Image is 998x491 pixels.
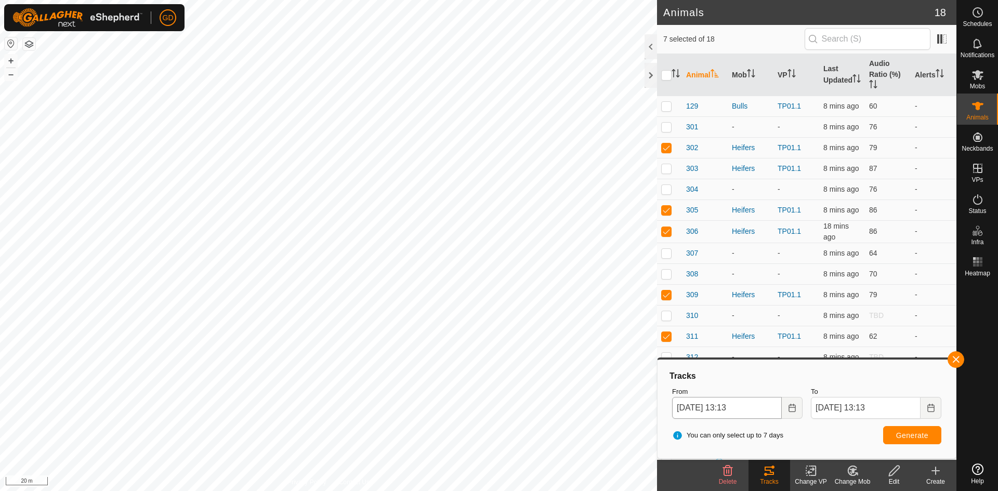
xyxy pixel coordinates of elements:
div: - [732,310,769,321]
div: Tracks [668,370,946,382]
span: 64 [869,249,877,257]
button: Choose Date [782,397,803,419]
p-sorticon: Activate to sort [672,71,680,79]
p-sorticon: Activate to sort [747,71,755,79]
button: Reset Map [5,37,17,50]
span: Delete [719,478,737,485]
div: Tracks [748,477,790,486]
div: Change Mob [832,477,873,486]
span: 7 selected of 18 [663,34,805,45]
span: Generate [896,431,928,440]
th: VP [773,54,819,96]
span: 305 [686,205,698,216]
a: Privacy Policy [287,477,326,487]
td: - [911,220,956,243]
span: 301 [686,122,698,132]
span: 30 Sept 2025, 1:04 pm [823,249,859,257]
span: 60 [869,102,877,110]
td: - [911,347,956,367]
span: 86 [869,227,877,235]
div: - [732,352,769,363]
td: - [911,179,956,200]
span: 30 Sept 2025, 1:04 pm [823,143,859,152]
app-display-virtual-paddock-transition: - [778,123,780,131]
span: Notifications [961,52,994,58]
span: 30 Sept 2025, 1:04 pm [823,123,859,131]
span: 308 [686,269,698,280]
span: TBD [869,311,884,320]
span: 30 Sept 2025, 1:04 pm [823,102,859,110]
span: 30 Sept 2025, 1:04 pm [823,164,859,172]
span: 30 Sept 2025, 1:04 pm [823,332,859,340]
img: Gallagher Logo [12,8,142,27]
span: Heatmap [965,270,990,276]
td: - [911,305,956,326]
div: Heifers [732,289,769,300]
span: 309 [686,289,698,300]
button: + [5,55,17,67]
th: Audio Ratio (%) [865,54,911,96]
span: 129 [686,101,698,112]
td: - [911,116,956,137]
span: 30 Sept 2025, 1:04 pm [823,353,859,361]
span: 87 [869,164,877,172]
a: TP01.1 [778,290,801,299]
input: Search (S) [805,28,930,50]
div: - [732,122,769,132]
span: 62 [869,332,877,340]
td: - [911,200,956,220]
span: 79 [869,143,877,152]
a: Contact Us [339,477,370,487]
div: Heifers [732,331,769,342]
button: Generate [883,426,941,444]
span: 30 Sept 2025, 1:04 pm [823,206,859,214]
span: 302 [686,142,698,153]
div: Create [915,477,956,486]
span: TBD [869,353,884,361]
span: Animals [966,114,989,121]
p-sorticon: Activate to sort [852,76,861,84]
app-display-virtual-paddock-transition: - [778,249,780,257]
div: Heifers [732,142,769,153]
div: Heifers [732,226,769,237]
a: TP01.1 [778,164,801,172]
span: 18 [935,5,946,20]
span: GD [163,12,174,23]
div: Heifers [732,205,769,216]
td: - [911,326,956,347]
p-sorticon: Activate to sort [869,82,877,90]
button: – [5,68,17,81]
div: Bulls [732,101,769,112]
td: - [911,263,956,284]
div: - [732,269,769,280]
app-display-virtual-paddock-transition: - [778,311,780,320]
th: Last Updated [819,54,865,96]
label: To [811,387,941,397]
span: 86 [869,206,877,214]
th: Alerts [911,54,956,96]
td: - [911,284,956,305]
span: Neckbands [962,145,993,152]
a: TP01.1 [778,206,801,214]
span: 30 Sept 2025, 12:54 pm [823,222,849,241]
app-display-virtual-paddock-transition: - [778,353,780,361]
div: - [732,184,769,195]
button: Map Layers [23,38,35,50]
span: Status [968,208,986,214]
p-sorticon: Activate to sort [787,71,796,79]
span: Schedules [963,21,992,27]
span: 30 Sept 2025, 1:04 pm [823,185,859,193]
span: Help [971,478,984,484]
p-sorticon: Activate to sort [936,71,944,79]
span: 30 Sept 2025, 1:04 pm [823,270,859,278]
app-display-virtual-paddock-transition: - [778,185,780,193]
div: Heifers [732,163,769,174]
span: 76 [869,123,877,131]
span: VPs [971,177,983,183]
span: 306 [686,226,698,237]
td: - [911,158,956,179]
span: 70 [869,270,877,278]
span: 30 Sept 2025, 1:04 pm [823,290,859,299]
h2: Animals [663,6,935,19]
span: 30 Sept 2025, 1:04 pm [823,311,859,320]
